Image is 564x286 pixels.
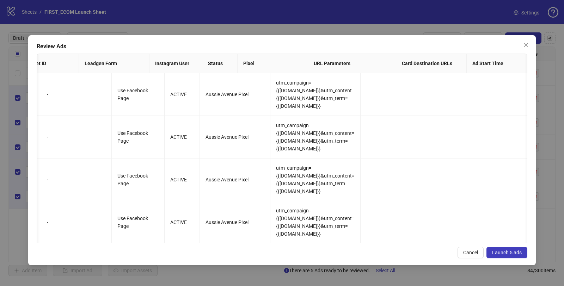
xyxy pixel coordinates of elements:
th: Leadgen Form [79,54,149,73]
div: Aussie Avenue Pixel [206,176,264,184]
span: close [523,42,529,48]
span: utm_campaign={{[DOMAIN_NAME]}}&utm_content={{[DOMAIN_NAME]}}&utm_term={{[DOMAIN_NAME]}} [276,165,355,194]
div: Use Facebook Page [117,172,159,187]
th: Instagram User [149,54,202,73]
div: Aussie Avenue Pixel [206,218,264,226]
th: URL Parameters [308,54,396,73]
div: Use Facebook Page [117,129,159,145]
div: - [47,91,106,98]
div: Aussie Avenue Pixel [206,133,264,141]
span: ACTIVE [170,219,187,225]
th: Pixel [238,54,308,73]
button: Launch 5 ads [486,247,527,258]
div: - [47,218,106,226]
div: - [47,176,106,184]
button: Close [520,39,532,51]
th: Card Destination URLs [396,54,467,73]
th: Status [202,54,238,73]
th: Product Set ID [8,54,79,73]
div: Aussie Avenue Pixel [206,91,264,98]
span: Cancel [463,250,478,255]
div: Use Facebook Page [117,87,159,102]
span: ACTIVE [170,92,187,97]
span: ACTIVE [170,177,187,182]
div: Use Facebook Page [117,214,159,230]
button: Cancel [458,247,484,258]
div: - [47,133,106,141]
span: utm_campaign={{[DOMAIN_NAME]}}&utm_content={{[DOMAIN_NAME]}}&utm_term={{[DOMAIN_NAME]}} [276,123,355,151]
th: Ad Start Time [467,54,541,73]
span: ACTIVE [170,134,187,140]
span: utm_campaign={{[DOMAIN_NAME]}}&utm_content={{[DOMAIN_NAME]}}&utm_term={{[DOMAIN_NAME]}} [276,208,355,237]
div: Review Ads [37,42,527,51]
span: Launch 5 ads [492,250,522,255]
span: utm_campaign={{[DOMAIN_NAME]}}&utm_content={{[DOMAIN_NAME]}}&utm_term={{[DOMAIN_NAME]}} [276,80,355,109]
